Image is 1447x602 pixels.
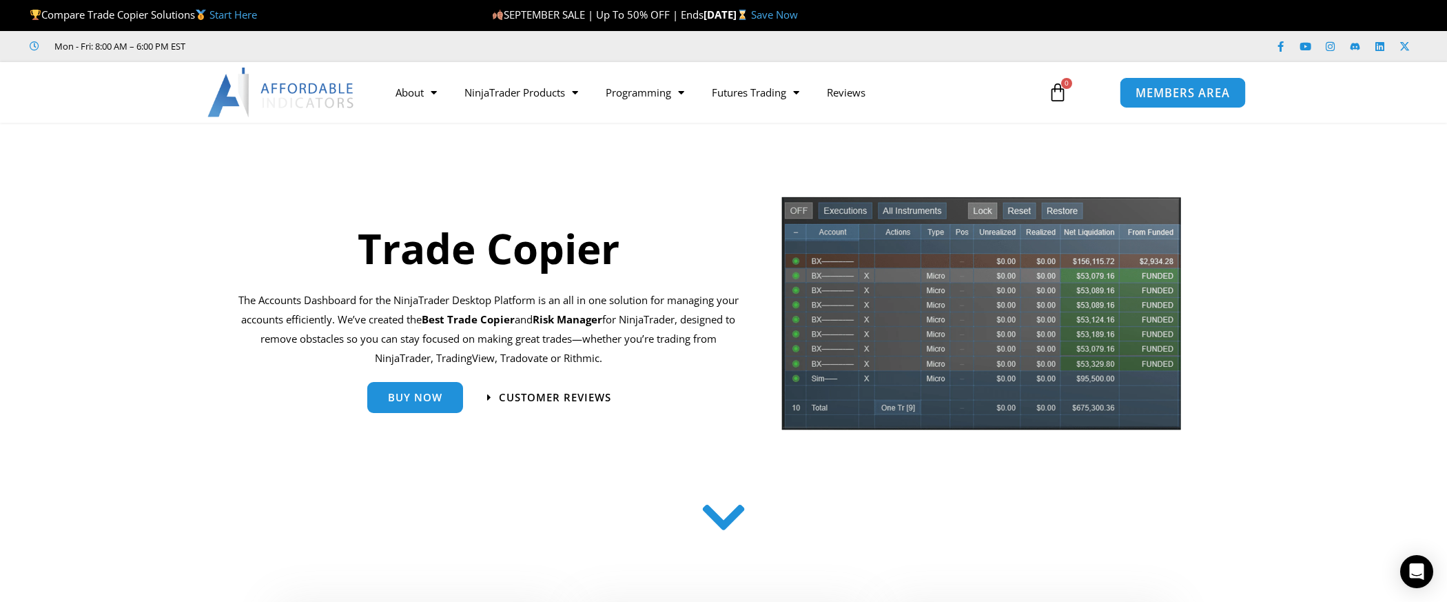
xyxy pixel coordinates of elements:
[382,77,1032,108] nav: Menu
[493,10,503,20] img: 🍂
[209,8,257,21] a: Start Here
[737,10,748,20] img: ⌛
[451,77,592,108] a: NinjaTrader Products
[698,77,813,108] a: Futures Trading
[196,10,206,20] img: 🥇
[238,291,739,368] p: The Accounts Dashboard for the NinjaTrader Desktop Platform is an all in one solution for managin...
[382,77,451,108] a: About
[51,38,185,54] span: Mon - Fri: 8:00 AM – 6:00 PM EST
[751,8,798,21] a: Save Now
[813,77,879,108] a: Reviews
[1135,87,1229,99] span: MEMBERS AREA
[492,8,704,21] span: SEPTEMBER SALE | Up To 50% OFF | Ends
[207,68,356,117] img: LogoAI | Affordable Indicators – NinjaTrader
[205,39,411,53] iframe: Customer reviews powered by Trustpilot
[238,219,739,277] h1: Trade Copier
[1061,78,1072,89] span: 0
[1119,77,1245,108] a: MEMBERS AREA
[533,312,602,326] strong: Risk Manager
[30,8,257,21] span: Compare Trade Copier Solutions
[704,8,751,21] strong: [DATE]
[422,312,515,326] b: Best Trade Copier
[1400,555,1433,588] div: Open Intercom Messenger
[499,392,611,403] span: Customer Reviews
[487,392,611,403] a: Customer Reviews
[388,392,442,403] span: Buy Now
[780,195,1182,441] img: tradecopier | Affordable Indicators – NinjaTrader
[1027,72,1088,112] a: 0
[367,382,463,413] a: Buy Now
[30,10,41,20] img: 🏆
[592,77,698,108] a: Programming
